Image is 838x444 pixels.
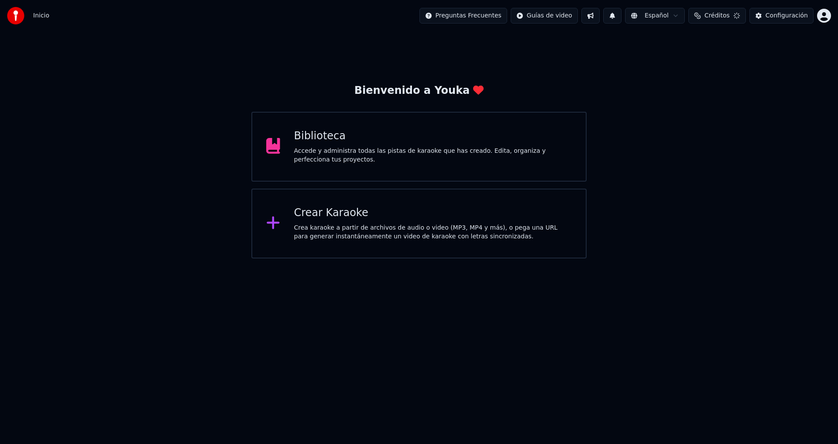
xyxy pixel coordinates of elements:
div: Accede y administra todas las pistas de karaoke que has creado. Edita, organiza y perfecciona tus... [294,147,572,164]
button: Guías de video [511,8,578,24]
span: Créditos [704,11,730,20]
div: Crear Karaoke [294,206,572,220]
button: Créditos [688,8,746,24]
div: Bienvenido a Youka [354,84,484,98]
button: Preguntas Frecuentes [419,8,507,24]
div: Biblioteca [294,129,572,143]
button: Configuración [749,8,814,24]
div: Crea karaoke a partir de archivos de audio o video (MP3, MP4 y más), o pega una URL para generar ... [294,224,572,241]
img: youka [7,7,24,24]
div: Configuración [766,11,808,20]
nav: breadcrumb [33,11,49,20]
span: Inicio [33,11,49,20]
